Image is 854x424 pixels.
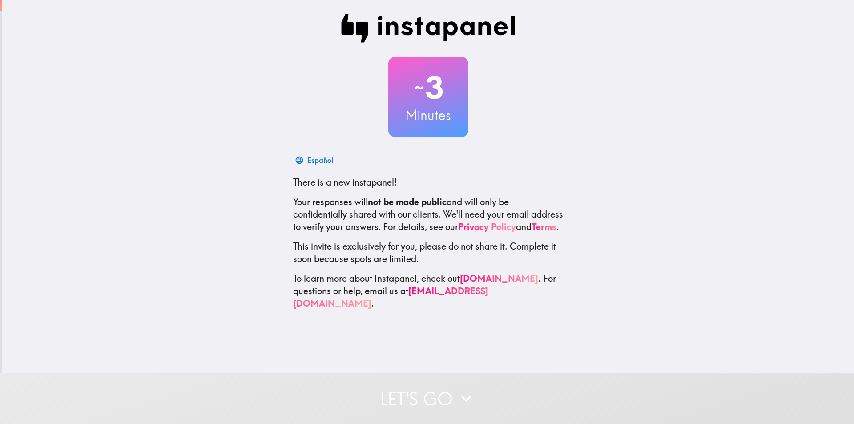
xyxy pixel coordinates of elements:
p: Your responses will and will only be confidentially shared with our clients. We'll need your emai... [293,196,564,233]
img: Instapanel [341,14,516,43]
p: To learn more about Instapanel, check out . For questions or help, email us at . [293,272,564,310]
b: not be made public [368,196,447,207]
span: ~ [413,74,425,101]
a: Privacy Policy [458,221,516,232]
button: Español [293,151,337,169]
div: Español [307,154,333,166]
a: [EMAIL_ADDRESS][DOMAIN_NAME] [293,285,488,309]
a: [DOMAIN_NAME] [460,273,538,284]
h3: Minutes [388,106,468,125]
h2: 3 [388,69,468,106]
span: There is a new instapanel! [293,177,397,188]
a: Terms [532,221,556,232]
p: This invite is exclusively for you, please do not share it. Complete it soon because spots are li... [293,240,564,265]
